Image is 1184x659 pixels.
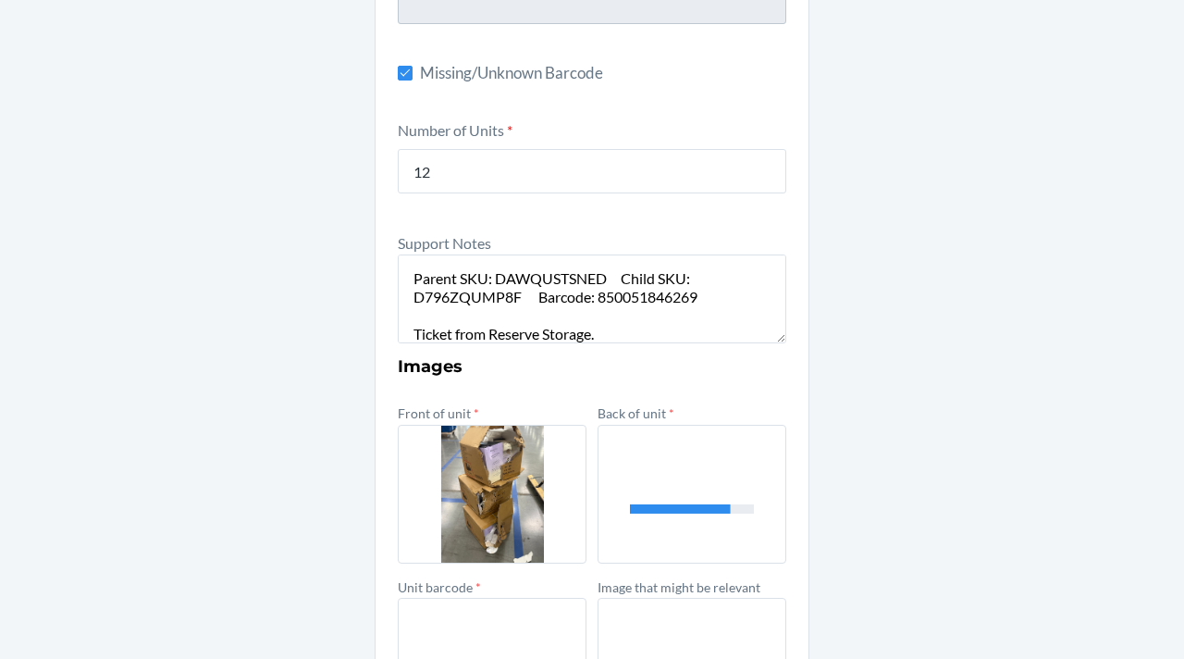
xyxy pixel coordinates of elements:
[398,66,413,81] input: Missing/Unknown Barcode
[598,579,760,595] label: Image that might be relevant
[398,579,481,595] label: Unit barcode
[598,405,674,421] label: Back of unit
[420,61,786,85] span: Missing/Unknown Barcode
[398,354,786,379] h3: Images
[398,234,491,252] label: Support Notes
[398,405,479,421] label: Front of unit
[398,121,512,139] label: Number of Units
